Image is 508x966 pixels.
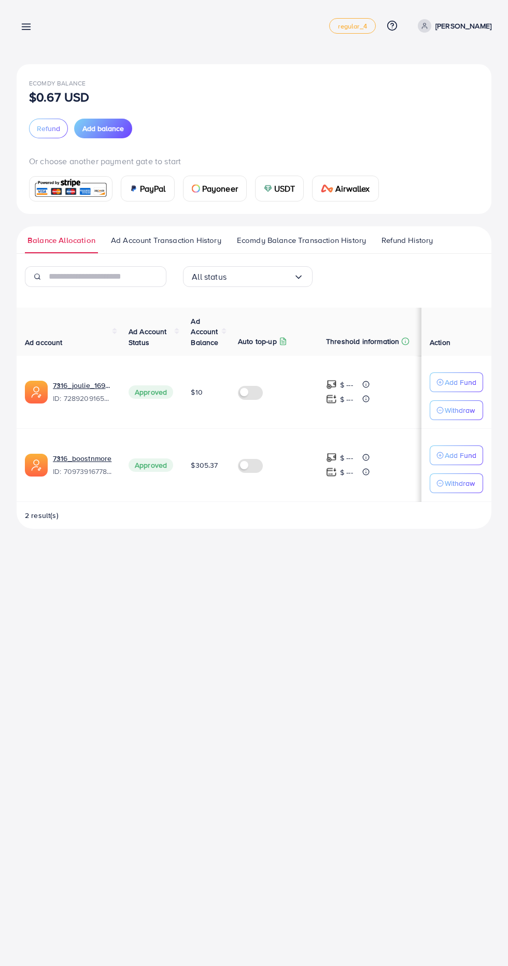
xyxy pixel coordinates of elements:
span: Action [430,337,450,348]
p: Add Fund [445,449,476,462]
img: top-up amount [326,452,337,463]
span: Balance Allocation [27,235,95,246]
span: ID: 7289209165787004929 [53,393,112,403]
span: $10 [191,387,202,397]
img: top-up amount [326,379,337,390]
span: 2 result(s) [25,510,59,521]
p: $ --- [340,379,353,391]
button: Refund [29,119,68,138]
a: 7316_joulie_1697151281113 [53,380,112,391]
span: ID: 7097391677861625857 [53,466,112,477]
a: cardPayPal [121,176,175,201]
a: cardPayoneer [183,176,247,201]
div: <span class='underline'>7316_joulie_1697151281113</span></br>7289209165787004929 [53,380,112,404]
span: Refund [37,123,60,134]
p: $ --- [340,393,353,406]
a: [PERSON_NAME] [414,19,491,33]
p: $ --- [340,466,353,479]
div: Search for option [183,266,313,287]
span: Ad Account Balance [191,316,218,348]
img: card [321,184,333,193]
span: Ad Account Transaction History [111,235,221,246]
span: Airwallex [335,182,370,195]
span: Add balance [82,123,124,134]
span: Approved [129,385,173,399]
a: 7316_boostnmore [53,453,112,464]
iframe: Chat [464,919,500,958]
p: $ --- [340,452,353,464]
span: regular_4 [338,23,366,30]
span: Ad account [25,337,63,348]
span: Refund History [382,235,433,246]
span: Ecomdy Balance [29,79,86,88]
img: card [192,184,200,193]
p: Add Fund [445,376,476,388]
p: [PERSON_NAME] [435,20,491,32]
button: Withdraw [430,473,483,493]
span: Payoneer [202,182,238,195]
span: PayPal [140,182,166,195]
a: regular_4 [329,18,375,34]
span: $305.37 [191,460,218,470]
p: Threshold information [326,335,399,348]
span: Approved [129,458,173,472]
img: ic-ads-acc.e4c84228.svg [25,381,48,403]
button: Withdraw [430,400,483,420]
img: card [130,184,138,193]
p: Or choose another payment gate to start [29,155,479,167]
button: Add balance [74,119,132,138]
img: top-up amount [326,394,337,405]
button: Add Fund [430,372,483,392]
span: All status [192,269,227,285]
a: cardAirwallex [312,176,378,201]
a: cardUSDT [255,176,304,201]
p: Auto top-up [238,335,277,348]
a: card [29,176,112,201]
p: $0.67 USD [29,91,89,103]
img: card [264,184,272,193]
span: Ad Account Status [129,326,167,347]
button: Add Fund [430,445,483,465]
img: top-up amount [326,467,337,478]
img: card [33,178,109,200]
img: ic-ads-acc.e4c84228.svg [25,454,48,477]
p: Withdraw [445,404,475,416]
span: USDT [274,182,295,195]
p: Withdraw [445,477,475,489]
span: Ecomdy Balance Transaction History [237,235,366,246]
input: Search for option [227,269,293,285]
